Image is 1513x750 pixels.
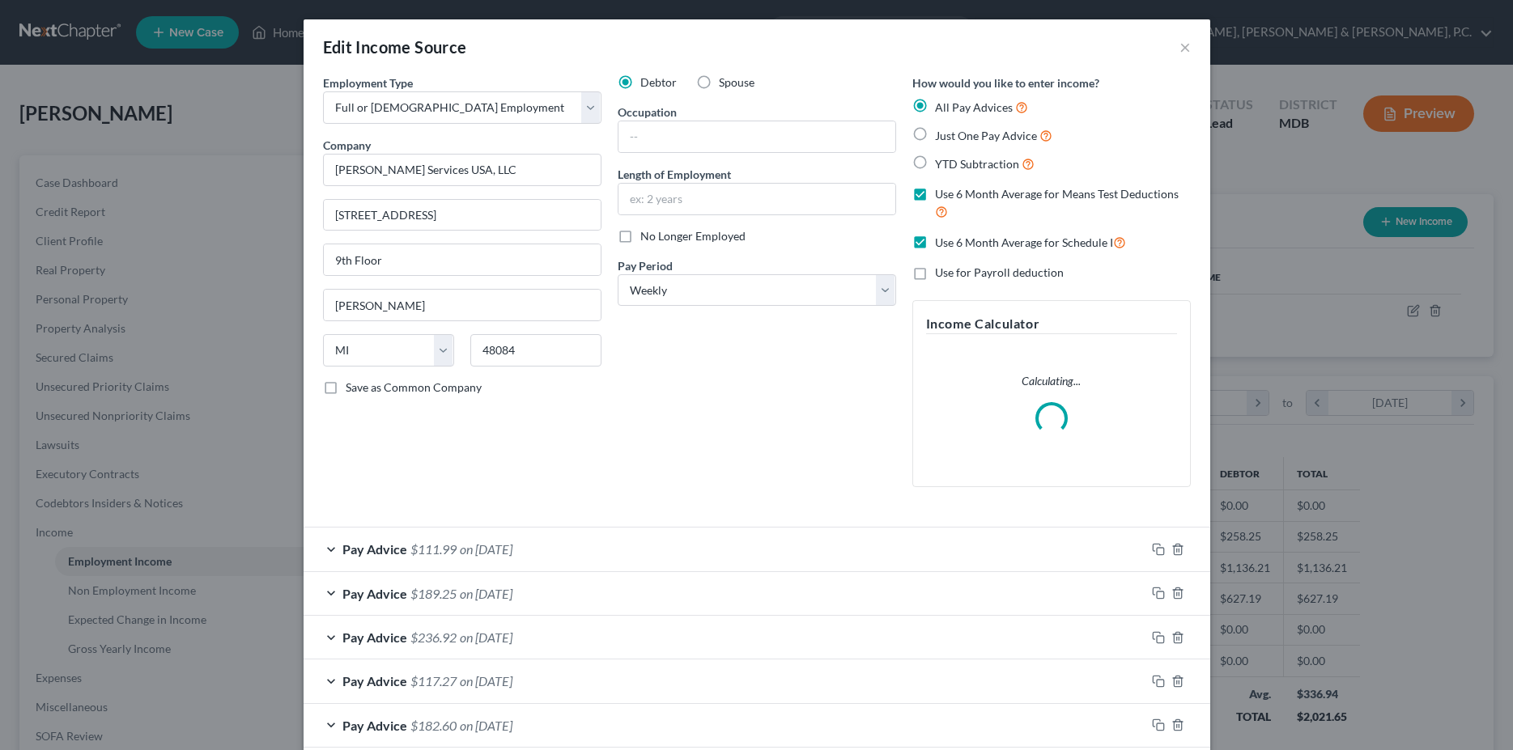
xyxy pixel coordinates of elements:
[618,121,895,152] input: --
[926,373,1177,389] p: Calculating...
[342,718,407,733] span: Pay Advice
[640,75,677,89] span: Debtor
[935,129,1037,142] span: Just One Pay Advice
[912,74,1099,91] label: How would you like to enter income?
[323,138,371,152] span: Company
[618,184,895,214] input: ex: 2 years
[410,718,457,733] span: $182.60
[926,314,1177,334] h5: Income Calculator
[935,187,1179,201] span: Use 6 Month Average for Means Test Deductions
[460,586,512,601] span: on [DATE]
[935,100,1013,114] span: All Pay Advices
[618,104,677,121] label: Occupation
[618,259,673,273] span: Pay Period
[342,541,407,557] span: Pay Advice
[1179,37,1191,57] button: ×
[410,541,457,557] span: $111.99
[410,629,457,645] span: $236.92
[342,673,407,689] span: Pay Advice
[935,265,1064,279] span: Use for Payroll deduction
[460,718,512,733] span: on [DATE]
[935,235,1113,249] span: Use 6 Month Average for Schedule I
[460,629,512,645] span: on [DATE]
[323,76,413,90] span: Employment Type
[323,154,601,186] input: Search company by name...
[640,229,746,243] span: No Longer Employed
[323,36,467,58] div: Edit Income Source
[719,75,754,89] span: Spouse
[935,157,1019,171] span: YTD Subtraction
[460,673,512,689] span: on [DATE]
[324,200,601,231] input: Enter address...
[410,586,457,601] span: $189.25
[346,380,482,394] span: Save as Common Company
[460,541,512,557] span: on [DATE]
[342,586,407,601] span: Pay Advice
[618,166,731,183] label: Length of Employment
[342,629,407,645] span: Pay Advice
[470,334,601,367] input: Enter zip...
[410,673,457,689] span: $117.27
[324,290,601,320] input: Enter city...
[324,244,601,275] input: Unit, Suite, etc...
